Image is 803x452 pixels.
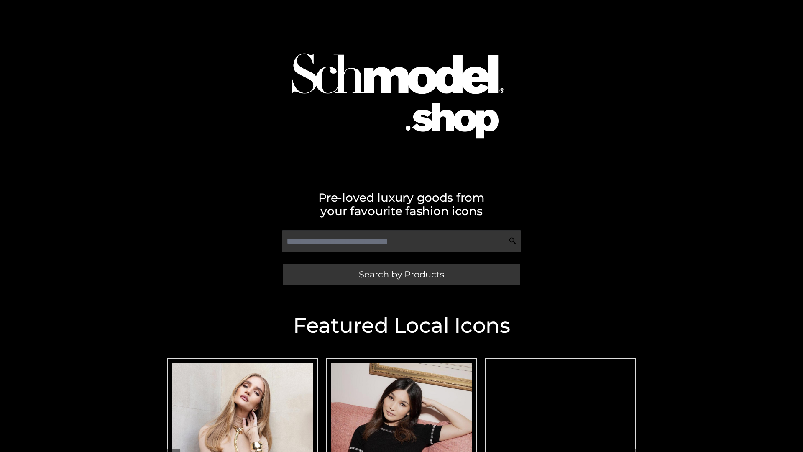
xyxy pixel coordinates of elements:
[163,191,640,218] h2: Pre-loved luxury goods from your favourite fashion icons
[283,264,520,285] a: Search by Products
[359,270,444,279] span: Search by Products
[509,237,517,245] img: Search Icon
[163,315,640,336] h2: Featured Local Icons​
